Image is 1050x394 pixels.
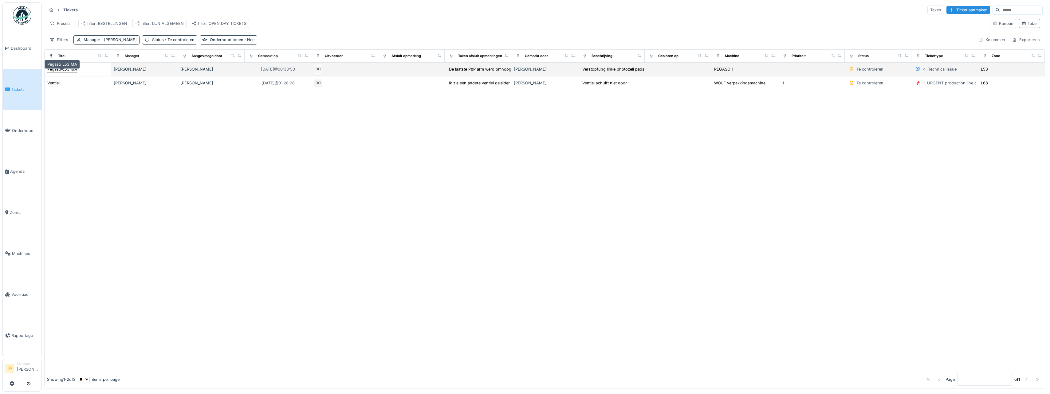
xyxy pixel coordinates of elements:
[3,315,41,356] a: Rapportage
[17,361,39,375] li: [PERSON_NAME]
[449,66,529,72] div: De laatste P&P arm werd omhoog gebracht
[45,60,80,69] div: Pegaso L53 MA
[243,37,254,42] span: : Nee
[191,53,222,59] div: Aangevraagd door
[856,80,883,86] div: Te controleren
[125,53,139,59] div: Manager
[11,333,39,338] span: Rapportage
[100,37,137,42] span: : [PERSON_NAME]
[3,28,41,69] a: Dashboard
[927,6,944,14] div: Taken
[114,66,175,72] div: [PERSON_NAME]
[47,19,73,28] div: Presets
[47,66,77,72] div: Pegaso L53 MA
[449,80,540,86] div: Ik zie een andere ventiel geleider op de machin...
[923,80,993,86] div: 1. URGENT production line disruption
[981,66,988,72] div: L53
[658,53,678,59] div: Gesloten op
[314,65,322,74] div: DO
[3,192,41,233] a: Zones
[78,377,120,382] div: items per page
[261,66,295,72] div: [DATE] @ 00:33:50
[3,233,41,274] a: Machines
[47,35,71,44] div: Filters
[314,79,322,87] div: DO
[1009,35,1043,44] div: Exporteren
[192,21,246,26] div: filter: OPEN DAY TICKETS
[582,80,627,86] div: Ventiel schuift niet door
[792,53,806,59] div: Prioriteit
[258,53,278,59] div: Gemaakt op
[47,80,60,86] div: Ventiel
[84,37,137,43] div: Manager
[325,53,343,59] div: Uitvoerder
[81,21,127,26] div: filter: BESTELLINGEN
[923,66,957,72] div: 4. Technical issue
[1014,377,1020,382] strong: of 1
[47,377,76,382] div: Showing 1 - 2 of 2
[180,80,242,86] div: [PERSON_NAME]
[1021,21,1037,26] div: Tabel
[3,151,41,192] a: Agenda
[993,21,1013,26] div: Kanban
[946,6,990,14] div: Ticket aanmaken
[3,69,41,110] a: Tickets
[13,6,31,25] img: Badge_color-CXgf-gQk.svg
[592,53,612,59] div: Beschrijving
[11,45,39,51] span: Dashboard
[714,80,765,86] div: WOLF verpakkingsmachine
[391,53,421,59] div: Afsluit opmerking
[17,361,39,366] div: Manager
[164,37,195,42] span: : Te controleren
[180,66,242,72] div: [PERSON_NAME]
[11,87,39,92] span: Tickets
[946,377,955,382] div: Page
[714,66,733,72] div: PEGASO 1
[925,53,943,59] div: Tickettype
[782,80,784,86] div: 1
[114,80,175,86] div: [PERSON_NAME]
[11,292,39,297] span: Voorraad
[3,110,41,151] a: Onderhoud
[525,53,548,59] div: Gemaakt door
[10,168,39,174] span: Agenda
[458,53,502,59] div: Taken afsluit opmerkingen
[975,35,1008,44] div: Kolommen
[992,53,1000,59] div: Zone
[5,361,39,376] a: SV Manager[PERSON_NAME]
[152,37,195,43] div: Status
[12,128,39,133] span: Onderhoud
[12,251,39,257] span: Machines
[135,21,184,26] div: filter: LIJN ALGEMEEN
[856,66,883,72] div: Te controleren
[514,66,576,72] div: [PERSON_NAME]
[858,53,869,59] div: Status
[210,37,254,43] div: Onderhoud tonen
[58,53,65,59] div: Titel
[10,210,39,215] span: Zones
[61,7,80,13] strong: Tickets
[725,53,739,59] div: Machine
[582,66,671,72] div: Verstopfung linke photozell pads ausgangband
[3,274,41,315] a: Voorraad
[514,80,576,86] div: [PERSON_NAME]
[5,364,14,373] li: SV
[981,80,988,86] div: L68
[262,80,295,86] div: [DATE] @ 01:28:28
